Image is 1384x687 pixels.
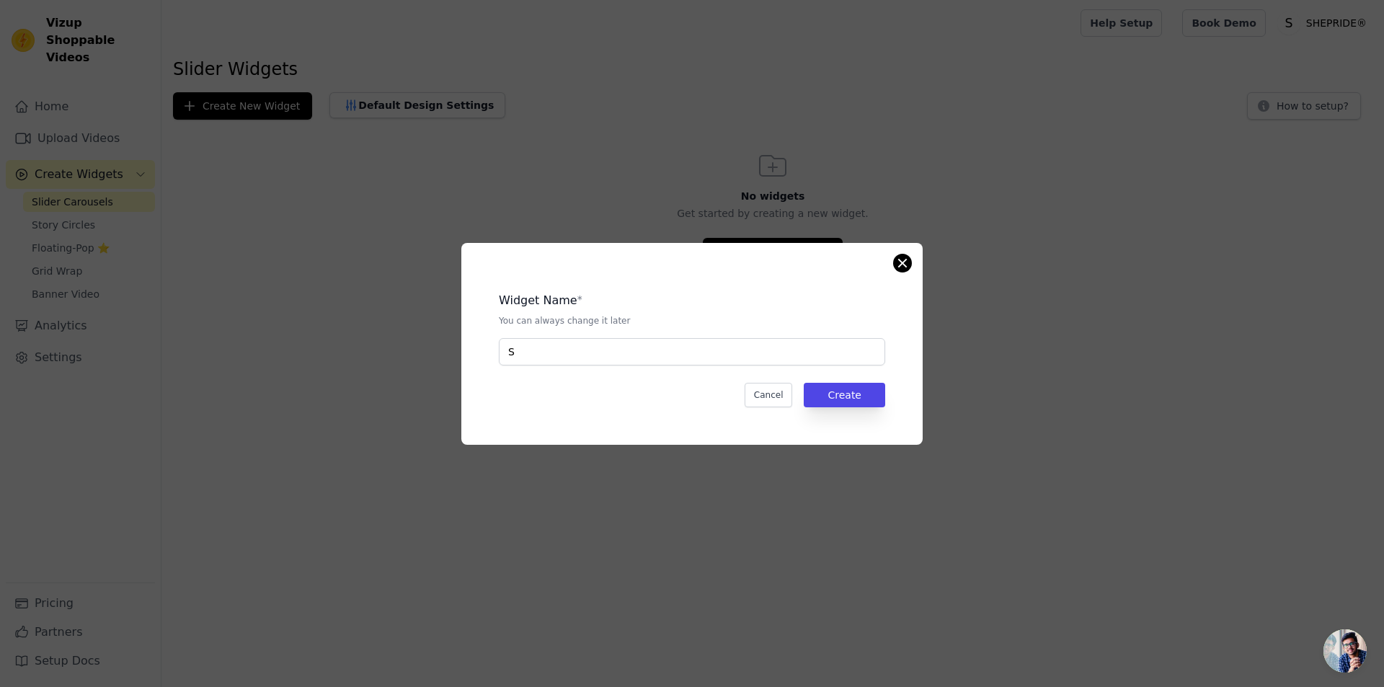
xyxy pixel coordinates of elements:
p: You can always change it later [499,315,885,327]
legend: Widget Name [499,292,577,309]
button: Cancel [745,383,793,407]
div: Open chat [1323,629,1367,673]
button: Create [804,383,885,407]
button: Close modal [894,254,911,272]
